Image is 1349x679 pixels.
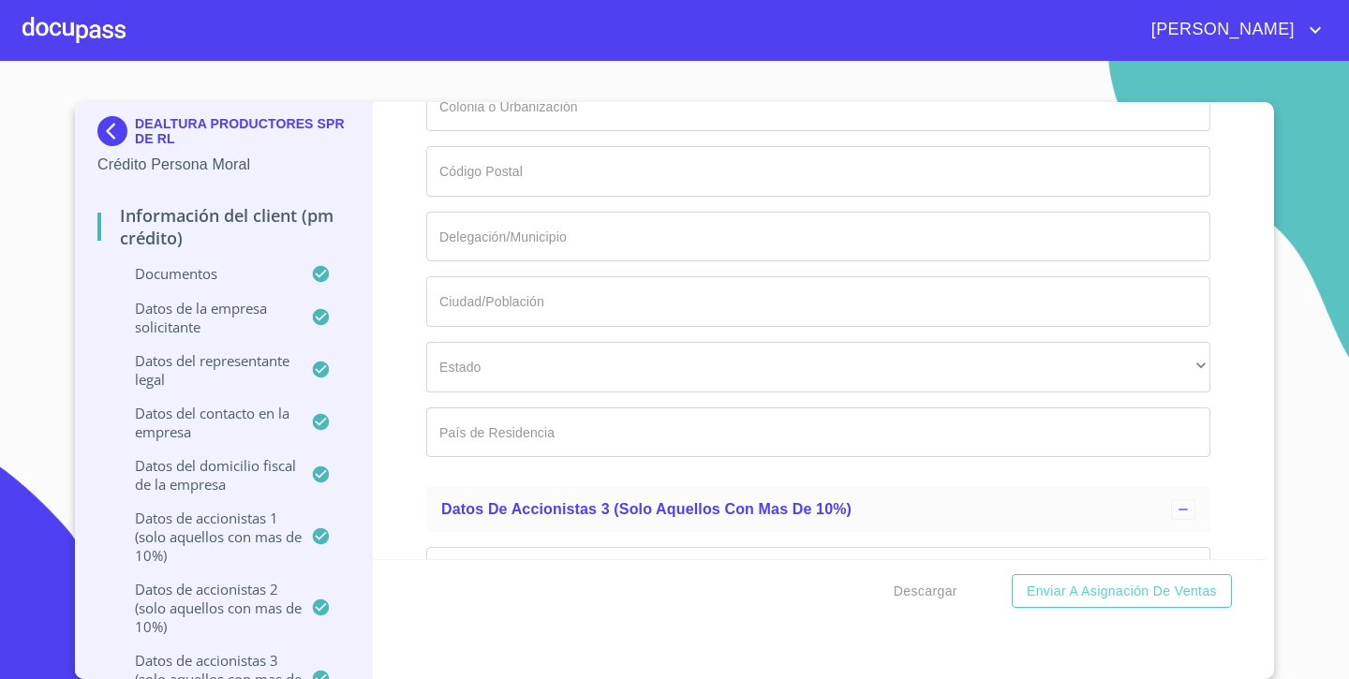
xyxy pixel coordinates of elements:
p: Datos de accionistas 1 (solo aquellos con mas de 10%) [97,509,311,565]
p: Documentos [97,264,311,283]
p: Datos de la empresa solicitante [97,299,311,336]
p: Información del Client (PM crédito) [97,204,349,249]
button: account of current user [1137,15,1327,45]
span: Enviar a Asignación de Ventas [1027,580,1217,603]
p: DEALTURA PRODUCTORES SPR DE RL [135,116,349,146]
span: Datos de accionistas 3 (solo aquellos con mas de 10%) [441,501,852,517]
p: Datos del domicilio fiscal de la empresa [97,456,311,494]
p: Datos de accionistas 2 (solo aquellos con mas de 10%) [97,580,311,636]
p: Crédito Persona Moral [97,154,349,176]
img: Docupass spot blue [97,116,135,146]
p: Datos del contacto en la empresa [97,404,311,441]
span: [PERSON_NAME] [1137,15,1304,45]
p: Datos del representante legal [97,351,311,389]
span: Descargar [894,580,957,603]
